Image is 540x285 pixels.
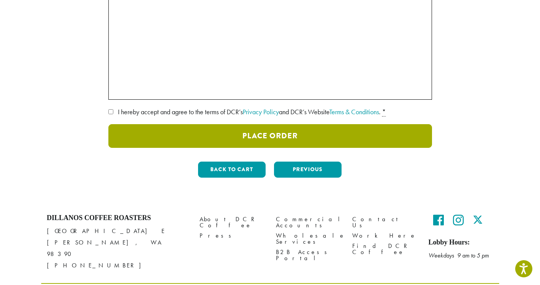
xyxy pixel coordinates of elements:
a: Find DCR Coffee [352,241,417,257]
a: Work Here [352,230,417,241]
span: I hereby accept and agree to the terms of DCR’s and DCR’s Website . [118,107,380,116]
a: About DCR Coffee [200,214,264,230]
a: Press [200,230,264,241]
a: Privacy Policy [243,107,279,116]
a: Wholesale Services [276,230,341,247]
a: Commercial Accounts [276,214,341,230]
button: Back to cart [198,162,266,178]
p: [GEOGRAPHIC_DATA] E [PERSON_NAME], WA 98390 [PHONE_NUMBER] [47,225,188,271]
abbr: required [382,107,386,117]
a: Terms & Conditions [329,107,379,116]
h5: Lobby Hours: [429,238,493,247]
input: I hereby accept and agree to the terms of DCR’sPrivacy Policyand DCR’s WebsiteTerms & Conditions. * [108,109,113,114]
em: Weekdays 9 am to 5 pm [429,251,489,259]
a: Contact Us [352,214,417,230]
a: B2B Access Portal [276,247,341,264]
button: Previous [274,162,342,178]
h4: Dillanos Coffee Roasters [47,214,188,222]
button: Place Order [108,124,432,148]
